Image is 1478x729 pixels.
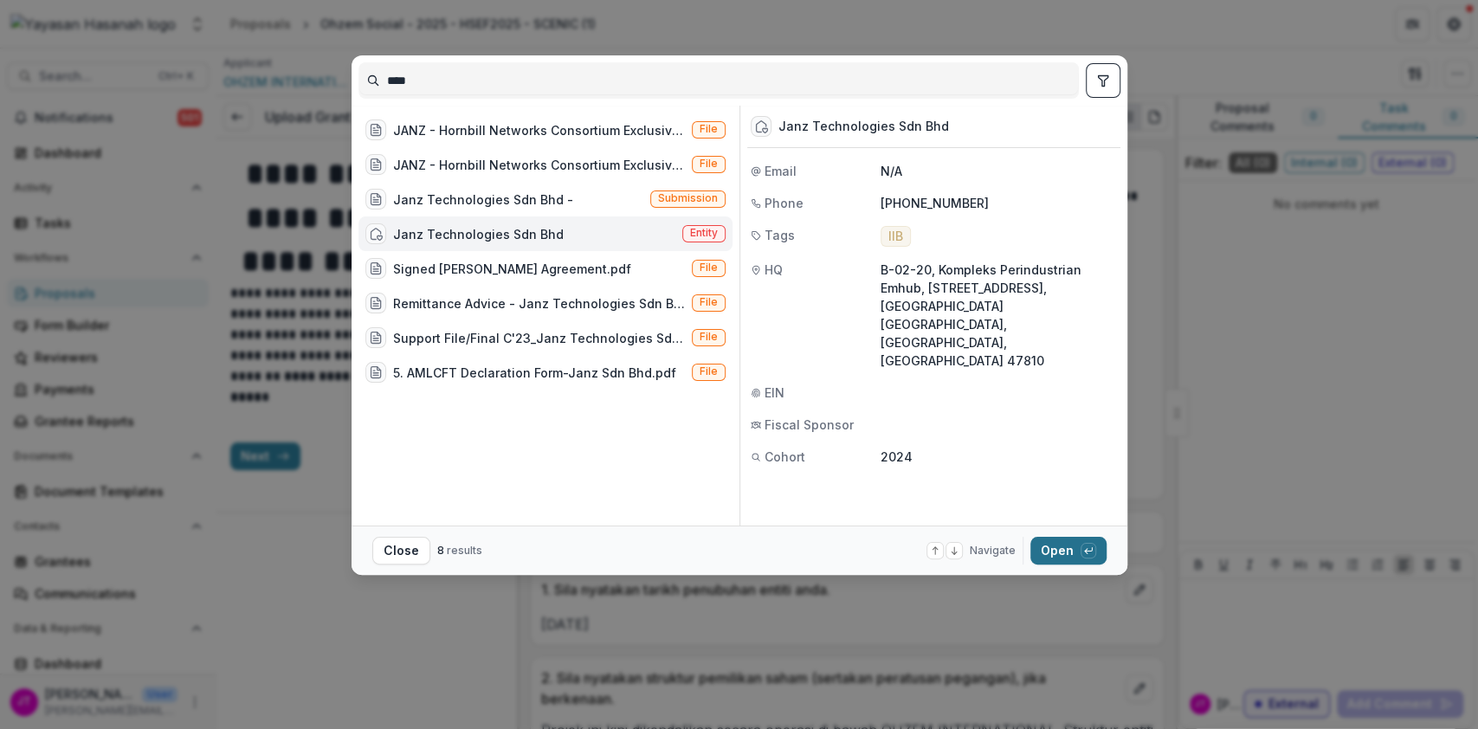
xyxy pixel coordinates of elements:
[700,158,718,170] span: File
[393,260,631,278] div: Signed [PERSON_NAME] Agreement.pdf
[700,331,718,343] span: File
[393,329,685,347] div: Support File/Final C'23_Janz Technologies Sdn Bhd.pdf
[700,261,718,274] span: File
[765,416,854,434] span: Fiscal Sponsor
[700,296,718,308] span: File
[881,194,1117,212] p: [PHONE_NUMBER]
[372,537,430,564] button: Close
[881,261,1117,370] p: B-02-20, Kompleks Perindustrian Emhub, [STREET_ADDRESS], [GEOGRAPHIC_DATA] [GEOGRAPHIC_DATA], [GE...
[970,543,1016,558] span: Navigate
[393,190,573,209] div: Janz Technologies Sdn Bhd -
[700,123,718,135] span: File
[765,226,795,244] span: Tags
[393,294,685,313] div: Remittance Advice - Janz Technologies Sdn Bhd.pdf
[393,156,685,174] div: JANZ - Hornbill Networks Consortium Exclusivity Letter pdf.pdf
[393,225,564,243] div: Janz Technologies Sdn Bhd
[765,261,783,279] span: HQ
[1086,63,1120,98] button: toggle filters
[700,365,718,377] span: File
[765,162,797,180] span: Email
[1030,537,1107,564] button: Open
[690,227,718,239] span: Entity
[658,192,718,204] span: Submission
[765,448,805,466] span: Cohort
[765,194,804,212] span: Phone
[393,364,676,382] div: 5. AMLCFT Declaration Form-Janz Sdn Bhd.pdf
[437,544,444,557] span: 8
[888,229,903,244] span: IIB
[393,121,685,139] div: JANZ - Hornbill Networks Consortium Exclusivity Letter pdf.pdf
[778,119,949,134] div: Janz Technologies Sdn Bhd
[881,162,1117,180] p: N/A
[765,384,784,402] span: EIN
[447,544,482,557] span: results
[881,448,1117,466] p: 2024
